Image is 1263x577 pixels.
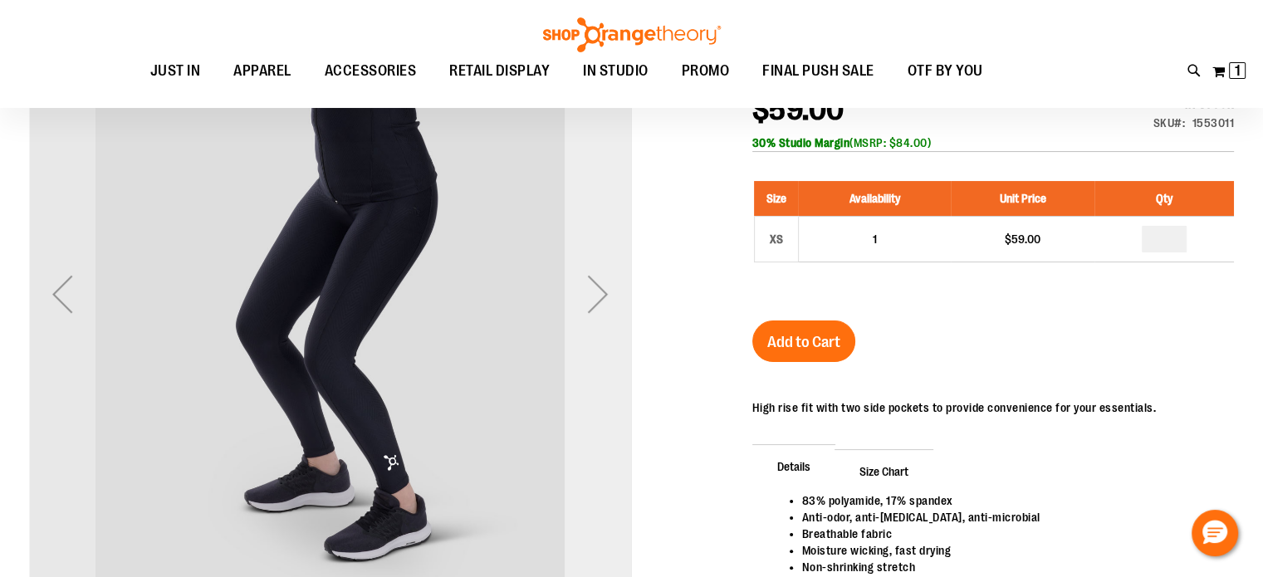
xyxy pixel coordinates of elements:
[959,231,1086,247] div: $59.00
[566,52,665,90] a: IN STUDIO
[873,232,877,246] span: 1
[541,17,723,52] img: Shop Orangetheory
[217,52,308,90] a: APPAREL
[752,134,1234,151] div: (MSRP: $84.00)
[802,542,1217,559] li: Moisture wicking, fast drying
[798,181,951,217] th: Availability
[1094,181,1234,217] th: Qty
[752,444,835,487] span: Details
[802,526,1217,542] li: Breathable fabric
[583,52,649,90] span: IN STUDIO
[752,93,844,127] span: $59.00
[325,52,417,90] span: ACCESSORIES
[754,181,798,217] th: Size
[767,333,840,351] span: Add to Cart
[1192,115,1235,131] div: 1553011
[802,559,1217,575] li: Non-shrinking stretch
[134,52,218,90] a: JUST IN
[802,509,1217,526] li: Anti-odor, anti-[MEDICAL_DATA], anti-microbial
[449,52,550,90] span: RETAIL DISPLAY
[150,52,201,90] span: JUST IN
[951,181,1094,217] th: Unit Price
[1153,116,1186,130] strong: SKU
[752,136,850,149] b: 30% Studio Margin
[433,52,566,90] a: RETAIL DISPLAY
[1192,510,1238,556] button: Hello, have a question? Let’s chat.
[802,492,1217,509] li: 83% polyamide, 17% spandex
[308,52,433,90] a: ACCESSORIES
[752,399,1157,416] div: High rise fit with two side pockets to provide convenience for your essentials.
[835,449,933,492] span: Size Chart
[233,52,291,90] span: APPAREL
[764,227,789,252] div: XS
[762,52,874,90] span: FINAL PUSH SALE
[665,52,747,90] a: PROMO
[682,52,730,90] span: PROMO
[746,52,891,90] a: FINAL PUSH SALE
[752,320,855,362] button: Add to Cart
[891,52,1000,90] a: OTF BY YOU
[1235,62,1241,79] span: 1
[908,52,983,90] span: OTF BY YOU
